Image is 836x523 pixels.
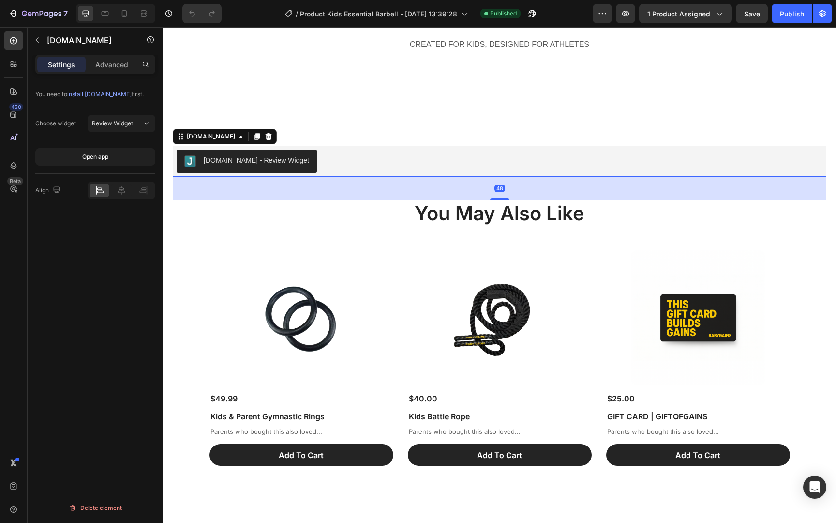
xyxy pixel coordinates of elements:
[35,148,155,166] button: Open app
[46,384,230,396] h1: Kids & Parent Gymnastic Rings
[331,157,342,165] div: 48
[443,384,627,396] h1: GIFT CARD | GIFTOFGAINS
[48,60,75,70] p: Settings
[296,9,298,19] span: /
[163,27,836,523] iframe: Design area
[4,4,72,23] button: 7
[35,500,155,516] button: Delete element
[71,223,206,358] a: Kids & Parent Gymnastic Rings
[47,34,129,46] p: Judge.me
[444,400,626,409] p: Parents who bought this also loved...
[639,4,732,23] button: 1 product assigned
[46,366,230,378] div: $49.99
[772,4,812,23] button: Publish
[46,417,230,439] button: Add To Cart
[182,4,222,23] div: Undo/Redo
[269,223,404,358] img: Kids Battle Rope Baby Gains
[35,119,76,128] div: Choose widget
[35,184,62,197] div: Align
[116,423,161,433] div: Add To Cart
[95,60,128,70] p: Advanced
[88,115,155,132] button: Review Widget
[92,120,133,127] span: Review Widget
[63,8,68,19] p: 7
[512,423,557,433] div: Add To Cart
[468,223,602,358] img: GIFT CARD | GIFTOFGAINS Baby Gains
[468,223,602,358] a: GIFT CARD | GIFTOFGAINS
[490,9,517,18] span: Published
[803,476,826,499] div: Open Intercom Messenger
[9,103,23,111] div: 450
[314,423,359,433] div: Add To Cart
[82,153,108,161] div: Open app
[10,173,663,200] h2: You May Also Like
[443,366,627,378] div: $25.00
[7,177,23,185] div: Beta
[269,223,404,358] a: Kids Battle Rope
[245,417,429,439] button: Add To Cart
[300,9,457,19] span: Product Kids Essential Barbell - [DATE] 13:39:28
[780,9,804,19] div: Publish
[246,400,428,409] p: Parents who bought this also loved...
[647,9,710,19] span: 1 product assigned
[71,223,206,358] img: Kids & Parent Gymnastic Rings Baby Gains
[744,10,760,18] span: Save
[69,502,122,514] div: Delete element
[35,90,155,99] div: You need to first.
[245,366,429,378] div: $40.00
[245,384,429,396] h1: Kids Battle Rope
[736,4,768,23] button: Save
[443,417,627,439] button: Add To Cart
[47,400,229,409] p: Parents who bought this also loved...
[67,91,132,98] span: install [DOMAIN_NAME]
